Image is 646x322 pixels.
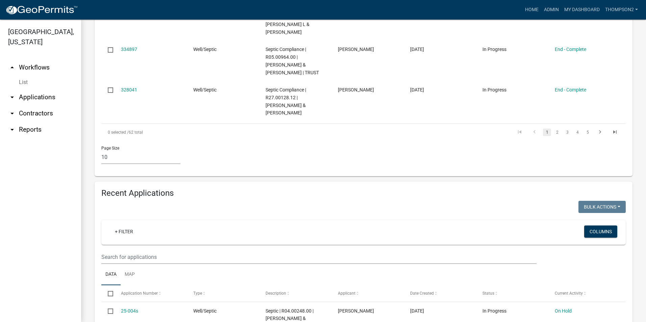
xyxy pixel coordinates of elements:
[101,285,114,301] datatable-header-cell: Select
[548,285,621,301] datatable-header-cell: Current Activity
[584,225,617,238] button: Columns
[583,129,592,136] a: 5
[121,291,158,296] span: Application Number
[482,291,494,296] span: Status
[8,126,16,134] i: arrow_drop_down
[562,127,572,138] li: page 3
[563,129,571,136] a: 3
[101,124,308,141] div: 62 total
[541,3,562,16] a: Admin
[331,285,404,301] datatable-header-cell: Applicant
[522,3,541,16] a: Home
[193,308,217,314] span: Well/Septic
[8,93,16,101] i: arrow_drop_down
[193,47,217,52] span: Well/Septic
[101,250,537,264] input: Search for applications
[121,47,137,52] a: 334897
[573,129,581,136] a: 4
[482,47,506,52] span: In Progress
[114,285,187,301] datatable-header-cell: Application Number
[101,264,121,286] a: Data
[553,129,561,136] a: 2
[266,87,306,115] span: Septic Compliance | R27.00128.12 | CARLSON,JOEL L & DONNA L
[338,308,374,314] span: Darrin
[482,87,506,92] span: In Progress
[476,285,548,301] datatable-header-cell: Status
[338,291,355,296] span: Applicant
[266,47,319,75] span: Septic Compliance | R05.00964.00 | HOVDA,ROBERT H & JEANNE M | TRUST
[410,47,424,52] span: 11/12/2024
[555,308,572,314] a: On Hold
[193,87,217,92] span: Well/Septic
[338,87,374,92] span: Darrin
[404,285,476,301] datatable-header-cell: Date Created
[8,109,16,117] i: arrow_drop_down
[555,291,583,296] span: Current Activity
[187,285,259,301] datatable-header-cell: Type
[410,291,434,296] span: Date Created
[542,127,552,138] li: page 1
[101,188,626,198] h4: Recent Applications
[602,3,641,16] a: Thompson2
[555,47,586,52] a: End - Complete
[121,264,139,286] a: Map
[513,129,526,136] a: go to first page
[555,87,586,92] a: End - Complete
[8,63,16,72] i: arrow_drop_up
[482,308,506,314] span: In Progress
[578,201,626,213] button: Bulk Actions
[594,129,606,136] a: go to next page
[109,225,139,238] a: + Filter
[108,130,129,135] span: 0 selected /
[266,6,309,35] span: Septic Compliance | R12.00319.03 | QUIMBY,NICHOLAS L & SARA J
[572,127,582,138] li: page 4
[266,291,286,296] span: Description
[121,87,137,92] a: 328041
[410,87,424,92] span: 10/25/2024
[410,308,424,314] span: 10/13/2025
[193,291,202,296] span: Type
[543,129,551,136] a: 1
[562,3,602,16] a: My Dashboard
[338,47,374,52] span: Darrin
[582,127,593,138] li: page 5
[528,129,541,136] a: go to previous page
[608,129,621,136] a: go to last page
[552,127,562,138] li: page 2
[259,285,331,301] datatable-header-cell: Description
[121,308,138,314] a: 25-004s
